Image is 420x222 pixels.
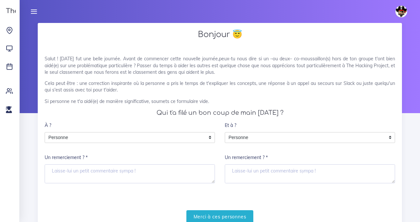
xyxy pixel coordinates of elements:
[45,109,395,116] h4: Qui t'a filé un bon coup de main [DATE] ?
[225,151,268,165] label: Un remerciement ? *
[225,119,236,132] label: Et à ?
[395,6,407,17] img: avatar
[4,8,73,15] h3: The Hacking Project
[45,30,395,39] h2: Bonjour 😇
[225,132,385,143] span: Personne
[45,119,51,132] label: À ?
[45,132,205,143] span: Personne
[45,98,395,105] p: Si personne ne t'a aidé(e) de manière significative, soumets ce formulaire vide.
[45,80,395,93] p: Cela peut être : une correction inspirante où la personne a pris le temps de t'expliquer les conc...
[45,151,88,165] label: Un remerciement ? *
[45,55,395,75] p: Salut ! [DATE] fut une belle journée. Avant de commencer cette nouvelle journée,peux-tu nous dire...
